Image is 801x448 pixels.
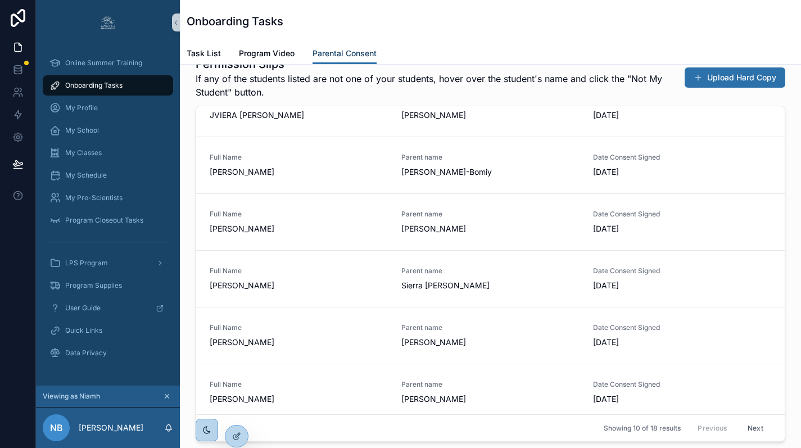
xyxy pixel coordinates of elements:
[43,98,173,118] a: My Profile
[313,43,377,65] a: Parental Consent
[43,210,173,230] a: Program Closeout Tasks
[43,165,173,185] a: My Schedule
[43,120,173,141] a: My School
[36,45,180,378] div: scrollable content
[210,266,388,275] span: Full Name
[43,143,173,163] a: My Classes
[210,223,388,234] span: [PERSON_NAME]
[65,326,102,335] span: Quick Links
[65,81,123,90] span: Onboarding Tasks
[65,304,101,313] span: User Guide
[685,67,785,88] button: Upload Hard Copy
[65,349,107,358] span: Data Privacy
[187,13,283,29] h1: Onboarding Tasks
[65,58,142,67] span: Online Summer Training
[196,364,785,420] a: Full Name[PERSON_NAME]Parent name[PERSON_NAME]Date Consent Signed[DATE]
[65,148,102,157] span: My Classes
[593,153,723,162] span: Date Consent Signed
[196,72,685,99] span: If any of the students listed are not one of your students, hover over the student's name and cli...
[313,48,377,59] span: Parental Consent
[593,223,723,234] span: [DATE]
[401,280,580,291] span: Sierra [PERSON_NAME]
[593,210,723,219] span: Date Consent Signed
[196,193,785,250] a: Full Name[PERSON_NAME]Parent name[PERSON_NAME]Date Consent Signed[DATE]
[210,153,388,162] span: Full Name
[593,110,723,121] span: [DATE]
[43,343,173,363] a: Data Privacy
[43,392,100,401] span: Viewing as Niamh
[65,216,143,225] span: Program Closeout Tasks
[401,393,580,405] span: [PERSON_NAME]
[43,188,173,208] a: My Pre-Scientists
[187,48,221,59] span: Task List
[65,126,99,135] span: My School
[210,210,388,219] span: Full Name
[593,266,723,275] span: Date Consent Signed
[239,48,295,59] span: Program Video
[401,166,580,178] span: [PERSON_NAME]-Bomiy
[604,423,681,432] span: Showing 10 of 18 results
[65,193,123,202] span: My Pre-Scientists
[401,266,580,275] span: Parent name
[740,419,771,437] button: Next
[65,259,108,268] span: LPS Program
[43,275,173,296] a: Program Supplies
[593,280,723,291] span: [DATE]
[65,171,107,180] span: My Schedule
[239,43,295,66] a: Program Video
[50,421,63,435] span: NB
[210,110,388,121] span: JVIERA [PERSON_NAME]
[196,80,785,137] a: JVIERA [PERSON_NAME][PERSON_NAME][DATE]
[210,323,388,332] span: Full Name
[401,223,580,234] span: [PERSON_NAME]
[65,281,122,290] span: Program Supplies
[401,337,580,348] span: [PERSON_NAME]
[210,337,388,348] span: [PERSON_NAME]
[210,393,388,405] span: [PERSON_NAME]
[187,43,221,66] a: Task List
[593,166,723,178] span: [DATE]
[43,53,173,73] a: Online Summer Training
[196,250,785,307] a: Full Name[PERSON_NAME]Parent nameSierra [PERSON_NAME]Date Consent Signed[DATE]
[401,110,580,121] span: [PERSON_NAME]
[401,153,580,162] span: Parent name
[43,298,173,318] a: User Guide
[593,393,723,405] span: [DATE]
[210,166,388,178] span: [PERSON_NAME]
[401,380,580,389] span: Parent name
[210,280,388,291] span: [PERSON_NAME]
[79,422,143,433] p: [PERSON_NAME]
[43,320,173,341] a: Quick Links
[43,75,173,96] a: Onboarding Tasks
[99,13,117,31] img: App logo
[593,337,723,348] span: [DATE]
[401,210,580,219] span: Parent name
[593,323,723,332] span: Date Consent Signed
[196,137,785,193] a: Full Name[PERSON_NAME]Parent name[PERSON_NAME]-BomiyDate Consent Signed[DATE]
[401,323,580,332] span: Parent name
[210,380,388,389] span: Full Name
[593,380,723,389] span: Date Consent Signed
[43,253,173,273] a: LPS Program
[65,103,98,112] span: My Profile
[196,307,785,364] a: Full Name[PERSON_NAME]Parent name[PERSON_NAME]Date Consent Signed[DATE]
